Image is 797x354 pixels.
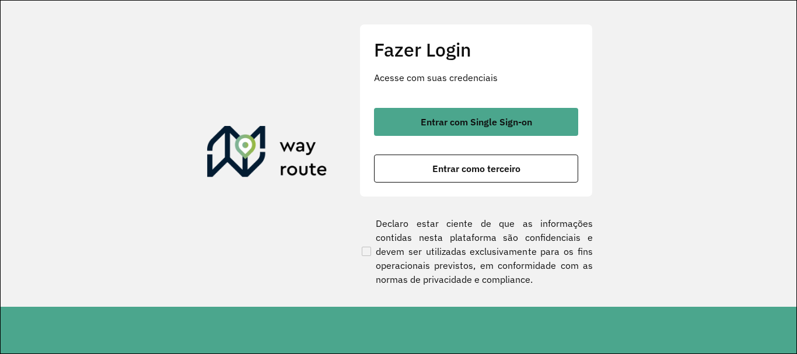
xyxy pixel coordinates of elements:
img: Roteirizador AmbevTech [207,126,327,182]
button: button [374,108,578,136]
span: Entrar como terceiro [432,164,520,173]
h2: Fazer Login [374,38,578,61]
p: Acesse com suas credenciais [374,71,578,85]
span: Entrar com Single Sign-on [421,117,532,127]
label: Declaro estar ciente de que as informações contidas nesta plataforma são confidenciais e devem se... [359,216,593,286]
button: button [374,155,578,183]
